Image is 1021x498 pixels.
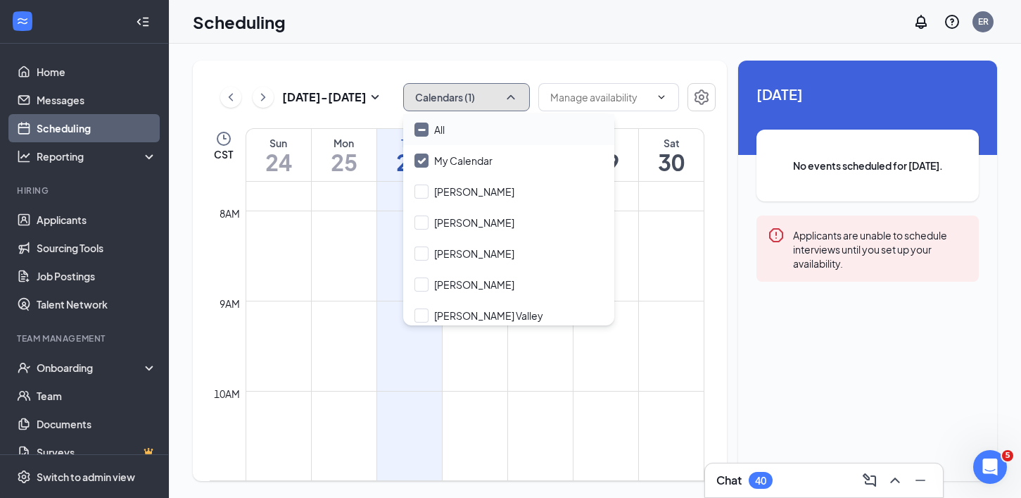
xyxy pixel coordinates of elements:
[17,149,31,163] svg: Analysis
[887,472,903,489] svg: ChevronUp
[253,87,274,108] button: ChevronRight
[37,470,135,484] div: Switch to admin view
[687,83,716,111] button: Settings
[716,473,742,488] h3: Chat
[312,150,376,174] h1: 25
[217,296,243,311] div: 9am
[909,469,932,492] button: Minimize
[785,158,951,173] span: No events scheduled for [DATE].
[550,89,650,105] input: Manage availability
[884,469,906,492] button: ChevronUp
[639,150,704,174] h1: 30
[282,89,367,105] h3: [DATE] - [DATE]
[193,10,286,34] h1: Scheduling
[37,149,158,163] div: Reporting
[377,150,442,174] h1: 26
[37,58,157,86] a: Home
[973,450,1007,484] iframe: Intercom live chat
[312,136,376,150] div: Mon
[639,136,704,150] div: Sat
[17,185,154,197] div: Hiring
[37,262,157,290] a: Job Postings
[37,410,157,438] a: Documents
[367,89,383,106] svg: SmallChevronDown
[214,147,233,161] span: CST
[861,472,878,489] svg: ComposeMessage
[37,206,157,234] a: Applicants
[217,206,243,221] div: 8am
[37,438,157,466] a: SurveysCrown
[246,129,311,181] a: August 24, 2025
[912,472,929,489] svg: Minimize
[504,90,518,104] svg: ChevronUp
[639,129,704,181] a: August 30, 2025
[768,227,785,244] svg: Error
[17,470,31,484] svg: Settings
[17,332,154,344] div: Team Management
[37,234,157,262] a: Sourcing Tools
[211,386,243,401] div: 10am
[37,290,157,318] a: Talent Network
[17,361,31,375] svg: UserCheck
[693,89,710,106] svg: Settings
[256,89,270,106] svg: ChevronRight
[312,129,376,181] a: August 25, 2025
[37,114,157,142] a: Scheduling
[656,92,667,103] svg: ChevronDown
[215,130,232,147] svg: Clock
[37,361,145,375] div: Onboarding
[377,136,442,150] div: Tue
[978,15,989,27] div: ER
[944,13,960,30] svg: QuestionInfo
[211,476,243,492] div: 11am
[755,475,766,487] div: 40
[858,469,881,492] button: ComposeMessage
[224,89,238,106] svg: ChevronLeft
[37,86,157,114] a: Messages
[1002,450,1013,461] span: 5
[913,13,930,30] svg: Notifications
[220,87,241,108] button: ChevronLeft
[246,150,311,174] h1: 24
[246,136,311,150] div: Sun
[37,382,157,410] a: Team
[377,129,442,181] a: August 26, 2025
[756,83,979,105] span: [DATE]
[15,14,30,28] svg: WorkstreamLogo
[136,15,150,29] svg: Collapse
[403,83,530,111] button: Calendars (1)ChevronUp
[793,227,968,270] div: Applicants are unable to schedule interviews until you set up your availability.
